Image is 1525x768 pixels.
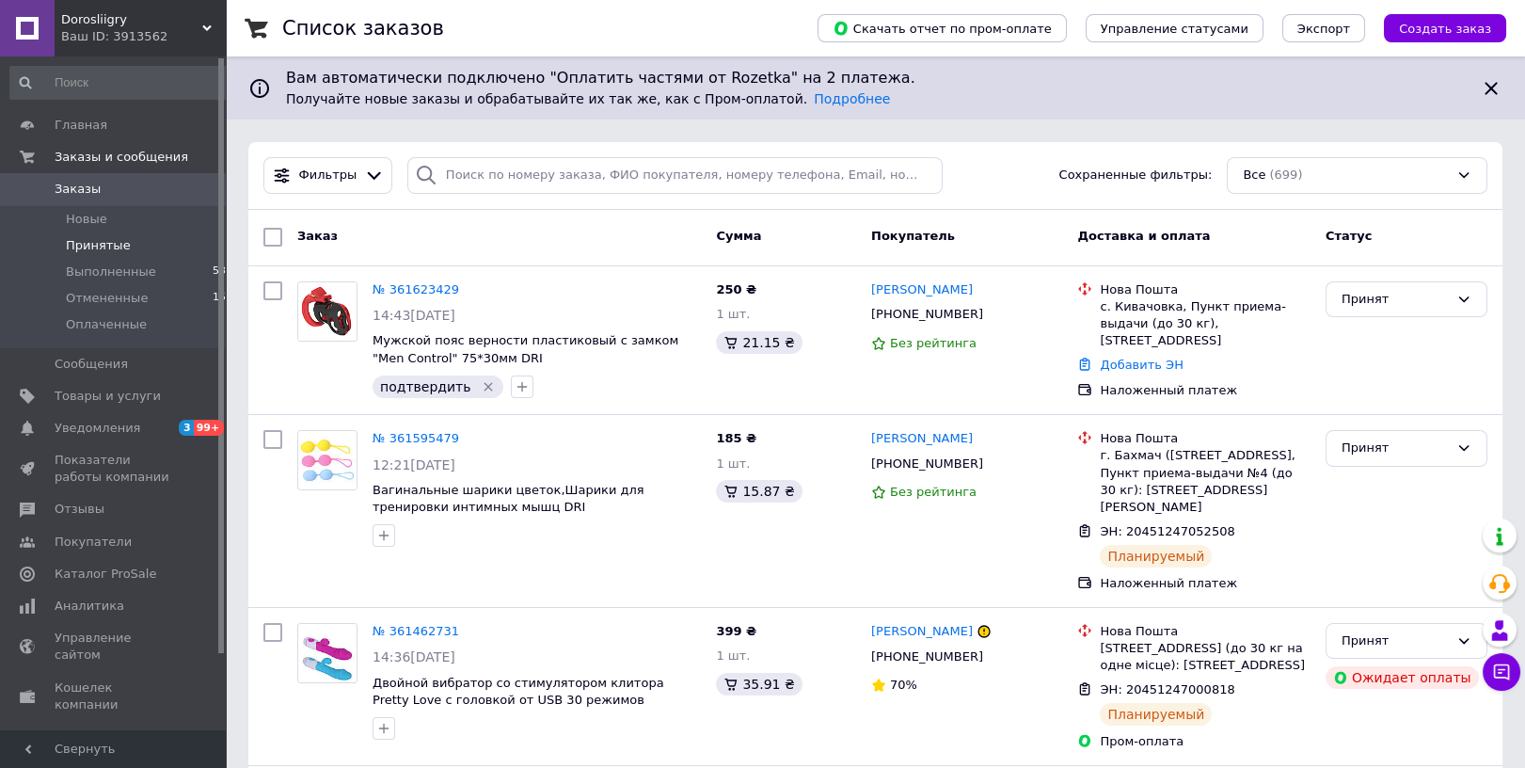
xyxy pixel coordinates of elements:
[298,431,357,489] img: Фото товару
[1100,733,1310,750] div: Пром-оплата
[194,420,225,436] span: 99+
[373,333,678,365] a: Мужской пояс верности пластиковый с замком "Men Control" 75*30мм DRI
[373,676,664,725] a: Двойной вибратор со стимулятором клитора Pretty Love с головкой от USB 30 режимов вибрации DRI
[55,728,103,745] span: Маркет
[716,480,802,503] div: 15.87 ₴
[1342,290,1449,310] div: Принят
[66,264,156,280] span: Выполненные
[1059,167,1213,184] span: Сохраненные фильтры:
[286,91,890,106] span: Получайте новые заказы и обрабатывайте их так же, как с Пром-оплатой.
[1269,168,1302,182] span: (699)
[282,17,444,40] h1: Список заказов
[716,673,802,696] div: 35.91 ₴
[716,624,756,638] span: 399 ₴
[373,282,459,296] a: № 361623429
[61,11,202,28] span: Dorosliigry
[871,623,973,641] a: [PERSON_NAME]
[55,420,140,437] span: Уведомления
[297,623,357,683] a: Фото товару
[213,264,232,280] span: 535
[1100,447,1310,516] div: г. Бахмач ([STREET_ADDRESS], Пункт приема-выдачи №4 (до 30 кг): [STREET_ADDRESS][PERSON_NAME]
[297,281,357,342] a: Фото товару
[716,431,756,445] span: 185 ₴
[1342,439,1449,458] div: Принят
[55,181,101,198] span: Заказы
[871,281,973,299] a: [PERSON_NAME]
[55,534,132,551] span: Покупатели
[55,356,128,373] span: Сообщения
[1100,430,1310,447] div: Нова Пошта
[1100,623,1310,640] div: Нова Пошта
[66,316,147,333] span: Оплаченные
[213,290,232,307] span: 159
[1399,22,1491,36] span: Создать заказ
[716,456,750,471] span: 1 шт.
[890,336,977,350] span: Без рейтинга
[1282,14,1365,42] button: Экспорт
[1100,281,1310,298] div: Нова Пошта
[1100,358,1183,372] a: Добавить ЭН
[814,91,890,106] a: Подробнее
[55,388,161,405] span: Товары и услуги
[716,331,802,354] div: 21.15 ₴
[373,649,455,664] span: 14:36[DATE]
[481,379,496,394] svg: Удалить метку
[867,645,987,669] div: [PHONE_NUMBER]
[1100,640,1310,674] div: [STREET_ADDRESS] (до 30 кг на одне місце): [STREET_ADDRESS]
[66,237,131,254] span: Принятые
[1100,575,1310,592] div: Наложенный платеж
[867,302,987,327] div: [PHONE_NUMBER]
[1384,14,1506,42] button: Создать заказ
[1326,229,1373,243] span: Статус
[299,167,357,184] span: Фильтры
[890,485,977,499] span: Без рейтинга
[716,282,756,296] span: 250 ₴
[61,28,226,45] div: Ваш ID: 3913562
[66,290,148,307] span: Отмененные
[1086,14,1263,42] button: Управление статусами
[373,483,644,515] a: Вагинальные шарики цветок,Шарики для тренировки интимных мышц DRI
[66,211,107,228] span: Новые
[1243,167,1265,184] span: Все
[1100,703,1212,726] div: Планируемый
[373,624,459,638] a: № 361462731
[1297,22,1350,36] span: Экспорт
[373,431,459,445] a: № 361595479
[1100,682,1234,696] span: ЭН: 20451247000818
[1365,21,1506,35] a: Создать заказ
[55,149,188,166] span: Заказы и сообщения
[1342,632,1449,651] div: Принят
[55,566,156,583] span: Каталог ProSale
[1100,524,1234,538] span: ЭН: 20451247052508
[298,624,357,682] img: Фото товару
[297,229,338,243] span: Заказ
[716,307,750,321] span: 1 шт.
[1100,382,1310,399] div: Наложенный платеж
[818,14,1067,42] button: Скачать отчет по пром-оплате
[867,452,987,476] div: [PHONE_NUMBER]
[179,420,194,436] span: 3
[833,20,1052,37] span: Скачать отчет по пром-оплате
[55,452,174,486] span: Показатели работы компании
[716,648,750,663] span: 1 шт.
[1101,22,1248,36] span: Управление статусами
[373,457,455,472] span: 12:21[DATE]
[55,630,174,664] span: Управление сайтом
[286,68,1465,89] span: Вам автоматически подключено "Оплатить частями от Rozetka" на 2 платежа.
[298,282,357,341] img: Фото товару
[407,157,943,194] input: Поиск по номеру заказа, ФИО покупателя, номеру телефона, Email, номеру накладной
[871,229,955,243] span: Покупатель
[9,66,234,100] input: Поиск
[55,501,104,518] span: Отзывы
[1077,229,1210,243] span: Доставка и оплата
[1100,298,1310,350] div: с. Кивачовка, Пункт приема-выдачи (до 30 кг), [STREET_ADDRESS]
[890,678,917,692] span: 70%
[1483,653,1520,691] button: Чат с покупателем
[1100,545,1212,568] div: Планируемый
[297,430,357,490] a: Фото товару
[55,117,107,134] span: Главная
[871,430,973,448] a: [PERSON_NAME]
[1326,666,1479,689] div: Ожидает оплаты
